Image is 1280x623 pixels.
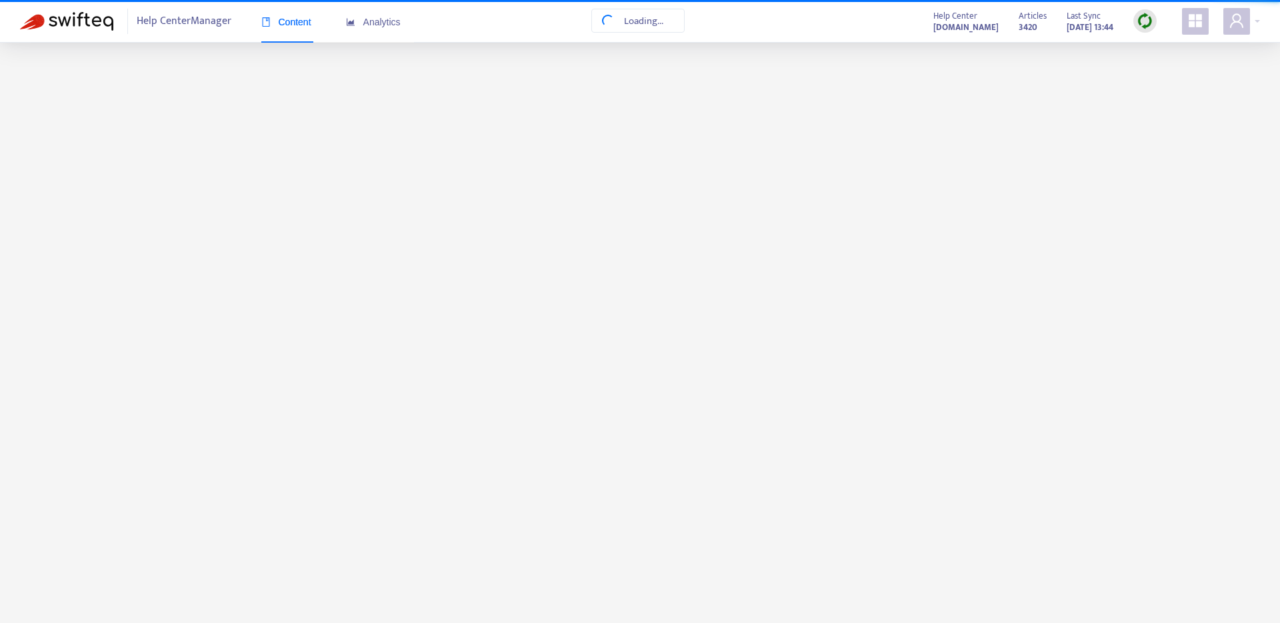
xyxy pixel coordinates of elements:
span: area-chart [346,17,355,27]
strong: [DATE] 13:44 [1067,20,1113,35]
strong: 3420 [1019,20,1037,35]
a: [DOMAIN_NAME] [933,19,999,35]
span: book [261,17,271,27]
img: Swifteq [20,12,113,31]
span: Last Sync [1067,9,1101,23]
strong: [DOMAIN_NAME] [933,20,999,35]
span: user [1229,13,1245,29]
span: Content [261,17,311,27]
span: Analytics [346,17,401,27]
span: appstore [1187,13,1203,29]
span: Help Center Manager [137,9,231,34]
span: Articles [1019,9,1047,23]
img: sync.dc5367851b00ba804db3.png [1137,13,1153,29]
span: Help Center [933,9,977,23]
